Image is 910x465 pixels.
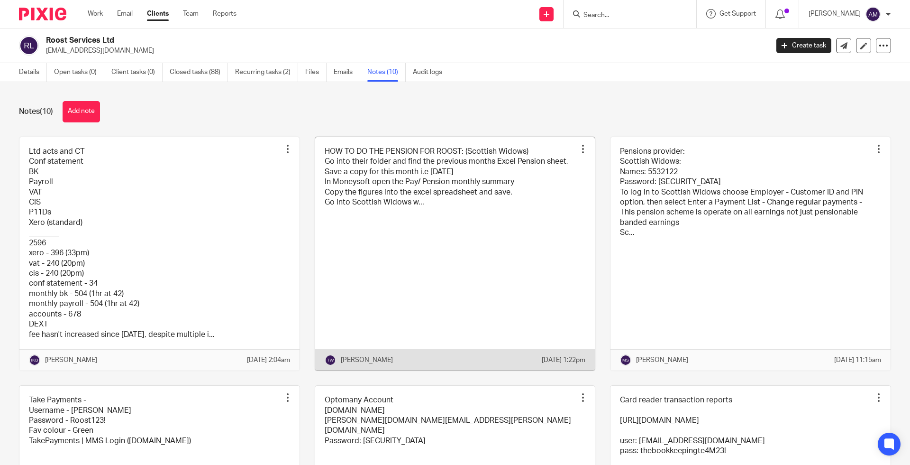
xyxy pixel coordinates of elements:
span: (10) [40,108,53,115]
p: [DATE] 2:04am [247,355,290,365]
p: [DATE] 11:15am [834,355,881,365]
a: Files [305,63,327,82]
a: Email [117,9,133,19]
p: [PERSON_NAME] [341,355,393,365]
a: Create task [776,38,831,53]
a: Emails [334,63,360,82]
h2: Roost Services Ltd [46,36,619,46]
a: Audit logs [413,63,449,82]
a: Team [183,9,199,19]
a: Notes (10) [367,63,406,82]
p: [DATE] 1:22pm [542,355,585,365]
span: Get Support [719,10,756,17]
img: svg%3E [865,7,881,22]
button: Add note [63,101,100,122]
a: Work [88,9,103,19]
a: Closed tasks (88) [170,63,228,82]
p: [PERSON_NAME] [45,355,97,365]
a: Client tasks (0) [111,63,163,82]
a: Reports [213,9,237,19]
a: Clients [147,9,169,19]
img: svg%3E [29,354,40,366]
a: Open tasks (0) [54,63,104,82]
p: [EMAIL_ADDRESS][DOMAIN_NAME] [46,46,762,56]
p: [PERSON_NAME] [636,355,688,365]
p: [PERSON_NAME] [809,9,861,19]
a: Details [19,63,47,82]
img: svg%3E [19,36,39,56]
h1: Notes [19,107,53,117]
img: svg%3E [620,354,631,366]
img: svg%3E [325,354,336,366]
a: Recurring tasks (2) [235,63,298,82]
img: Pixie [19,8,66,20]
input: Search [582,11,668,20]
